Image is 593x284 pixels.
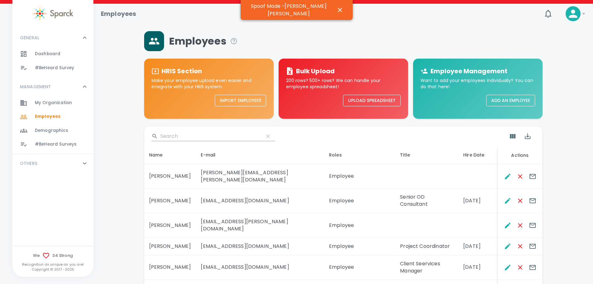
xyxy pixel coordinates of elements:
[505,129,520,144] button: Show Columns
[12,28,93,47] div: GENERAL
[501,195,514,207] button: Edit
[149,151,191,159] div: Name
[20,35,39,41] p: GENERAL
[196,164,324,189] td: [PERSON_NAME][EMAIL_ADDRESS][PERSON_NAME][DOMAIN_NAME]
[501,261,514,274] button: Edit
[12,137,93,151] a: #BeHeard Surveys
[152,133,158,139] svg: Search
[196,213,324,238] td: [EMAIL_ADDRESS][PERSON_NAME][DOMAIN_NAME]
[35,128,68,134] span: Demographics
[33,6,73,21] img: Sparck logo
[526,219,539,232] button: Send E-mails
[12,77,93,96] div: MANAGEMENT
[144,255,196,280] td: [PERSON_NAME]
[324,213,395,238] td: Employee
[501,240,514,253] button: Edit
[12,6,93,21] a: Sparck logo
[12,262,93,267] p: Recognition as unique as you are!
[421,77,535,90] p: Want to add your employees individually? You can do that here!
[395,255,458,280] td: Client Seervices Manager
[12,96,93,154] div: MANAGEMENT
[324,189,395,213] td: Employee
[12,110,93,123] a: Employees
[12,47,93,61] a: Dashboard
[35,113,60,120] span: Employees
[458,255,497,280] td: [DATE]
[196,255,324,280] td: [EMAIL_ADDRESS][DOMAIN_NAME]
[400,151,453,159] div: Title
[324,255,395,280] td: Employee
[152,77,266,90] p: Make your employee upload even easier and integrate with your HRIS system.
[160,131,259,141] input: Search
[12,124,93,137] a: Demographics
[12,47,93,77] div: GENERAL
[458,238,497,255] td: [DATE]
[286,77,401,90] p: 200 rows? 500+ rows? We can handle your employee spreadsheet!
[35,141,77,147] span: #BeHeard Surveys
[514,195,526,207] button: Remove Employee
[514,261,526,274] button: Remove Employee
[144,164,196,189] td: [PERSON_NAME]
[35,65,74,71] span: #BeHeard Survey
[526,195,539,207] button: Send E-mails
[12,96,93,110] a: My Organization
[35,100,72,106] span: My Organization
[35,51,60,57] span: Dashboard
[514,240,526,253] button: Remove Employee
[486,95,535,106] button: Add an Employee
[329,151,390,159] div: Roles
[12,61,93,75] a: #BeHeard Survey
[196,189,324,213] td: [EMAIL_ADDRESS][DOMAIN_NAME]
[520,129,535,144] button: Export
[463,151,492,159] div: Hire Date
[144,213,196,238] td: [PERSON_NAME]
[12,252,93,259] span: We 34 Strong
[431,66,508,76] h6: Employee Management
[196,238,324,255] td: [EMAIL_ADDRESS][DOMAIN_NAME]
[144,189,196,213] td: [PERSON_NAME]
[12,154,93,173] div: OTHERS
[144,238,196,255] td: [PERSON_NAME]
[458,189,497,213] td: [DATE]
[201,151,319,159] div: E-mail
[169,35,238,47] span: Employees
[324,238,395,255] td: Employee
[395,189,458,213] td: Senior OD Consultant
[501,170,514,183] button: Edit
[296,66,335,76] h6: Bulk Upload
[514,170,526,183] button: Remove Employee
[162,66,202,76] h6: HRIS Section
[215,95,266,106] button: Import Employees
[20,84,51,90] p: MANAGEMENT
[526,170,539,183] button: Send E-mails
[20,160,37,166] p: OTHERS
[324,164,395,189] td: Employee
[12,267,93,272] p: Copyright © 2017 - 2025
[526,240,539,253] button: Send E-mails
[526,261,539,274] button: Send E-mails
[501,219,514,232] button: Edit
[514,219,526,232] button: Remove Employee
[395,238,458,255] td: Project Coordinator
[343,95,401,106] button: Upload Spreadsheet
[101,9,136,19] h1: Employees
